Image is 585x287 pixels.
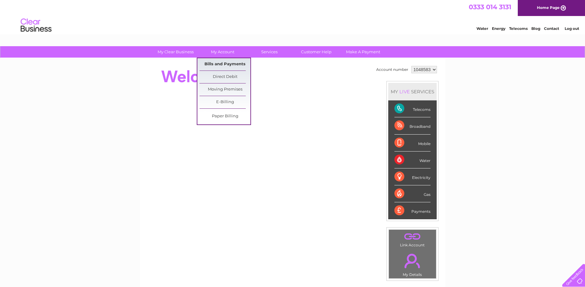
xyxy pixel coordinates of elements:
[200,83,250,96] a: Moving Premises
[389,249,436,279] td: My Details
[394,185,431,202] div: Gas
[394,202,431,219] div: Payments
[394,168,431,185] div: Electricity
[509,26,528,31] a: Telecoms
[394,117,431,134] div: Broadband
[244,46,295,58] a: Services
[147,3,439,30] div: Clear Business is a trading name of Verastar Limited (registered in [GEOGRAPHIC_DATA] No. 3667643...
[200,71,250,83] a: Direct Debit
[531,26,540,31] a: Blog
[338,46,389,58] a: Make A Payment
[492,26,505,31] a: Energy
[394,100,431,117] div: Telecoms
[200,96,250,108] a: E-Billing
[398,89,411,95] div: LIVE
[394,135,431,152] div: Mobile
[565,26,579,31] a: Log out
[388,83,437,100] div: MY SERVICES
[469,3,511,11] a: 0333 014 3131
[544,26,559,31] a: Contact
[20,16,52,35] img: logo.png
[150,46,201,58] a: My Clear Business
[375,64,410,75] td: Account number
[197,46,248,58] a: My Account
[200,58,250,71] a: Bills and Payments
[390,250,435,272] a: .
[476,26,488,31] a: Water
[390,231,435,242] a: .
[394,152,431,168] div: Water
[291,46,342,58] a: Customer Help
[200,110,250,123] a: Paper Billing
[389,229,436,249] td: Link Account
